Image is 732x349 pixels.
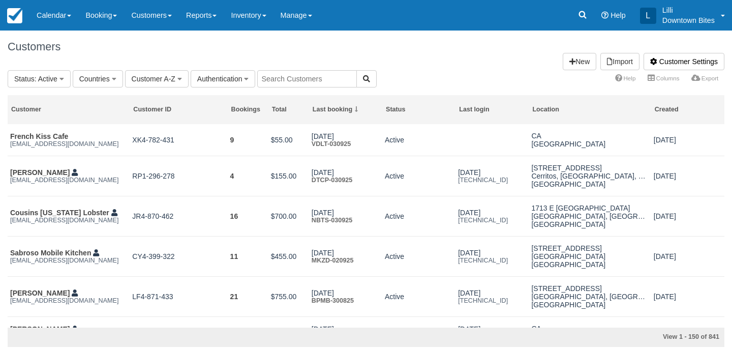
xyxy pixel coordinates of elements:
[455,317,529,349] td: Aug 30172.56.55.227
[651,277,724,317] td: Oct 23, 2024
[640,8,656,24] div: L
[79,75,110,83] span: Countries
[458,257,526,264] em: [TECHNICAL_ID]
[685,71,724,85] a: Export
[459,105,526,114] div: Last login
[651,317,724,349] td: Aug 25
[8,196,130,237] td: Cousins Maine Lobster skahlon@cousinsmainelobster.com
[272,105,306,114] div: Total
[458,297,526,304] em: [TECHNICAL_ID]
[73,70,123,88] button: Countries
[10,217,127,224] em: [EMAIL_ADDRESS][DOMAIN_NAME]
[611,11,626,19] span: Help
[10,297,127,304] em: [EMAIL_ADDRESS][DOMAIN_NAME]
[309,156,382,196] td: Sep 3DTCP-030925
[14,75,35,83] span: Status
[529,277,651,317] td: 12561 Woodgreen StLos Angeles, CA, 90066United States
[10,257,127,264] em: [EMAIL_ADDRESS][DOMAIN_NAME]
[35,75,57,83] span: : Active
[268,156,309,196] td: $155.00
[130,237,227,277] td: CY4-399-322
[312,297,354,304] a: BPMB-300825
[312,217,353,224] a: NBTS-030925
[601,12,608,19] i: Help
[191,70,256,88] button: Authentication
[382,124,455,156] td: Active
[382,237,455,277] td: Active
[529,156,651,196] td: 18843 Alexander AvenueCerritos, CA, 90703United States
[268,277,309,317] td: $755.00
[132,75,175,83] span: Customer A-Z
[609,71,724,87] ul: More
[529,237,651,277] td: 2218 North Bristol StreetSanta Ana, CA, 92706United States
[268,196,309,237] td: $700.00
[230,293,238,301] a: 21
[228,156,268,196] td: 4
[10,168,70,177] a: [PERSON_NAME]
[8,277,130,317] td: Jeffrey Harris feistyfishpoke@gmail.com
[651,124,724,156] td: Mar 15, 2023
[651,237,724,277] td: Mar 23, 2023
[133,105,224,114] div: Customer ID
[491,333,719,342] div: View 1 - 150 of 841
[10,132,68,140] a: French Kiss Cafe
[10,177,127,184] em: [EMAIL_ADDRESS][DOMAIN_NAME]
[382,277,455,317] td: Active
[228,277,268,317] td: 21
[382,317,455,349] td: Active
[230,212,238,220] a: 16
[529,124,651,156] td: CAUnited States
[130,156,227,196] td: RP1-296-278
[130,124,227,156] td: XK4-782-431
[458,217,526,224] em: [TECHNICAL_ID]
[130,196,227,237] td: JR4-870-462
[268,124,309,156] td: $55.00
[386,105,452,114] div: Status
[10,325,70,333] a: [PERSON_NAME]
[11,105,127,114] div: Customer
[662,5,715,15] p: Lilli
[309,124,382,156] td: Sep 3VDLT-030925
[130,277,227,317] td: LF4-871-433
[458,177,526,184] em: [TECHNICAL_ID]
[10,249,91,257] a: Sabroso Mobile Kitchen
[455,156,529,196] td: Sep 347.34.208.230
[312,257,354,264] a: MKZD-020925
[455,237,529,277] td: Sep 2172.58.119.19
[125,70,189,88] button: Customer A-Z
[309,317,382,349] td: Aug 29JCSH-290825
[10,289,70,297] a: [PERSON_NAME]
[529,196,651,237] td: 1713 E 58th PalaceLos Angeles, CA, 90005United States
[662,15,715,25] p: Downtown Bites
[313,105,379,114] div: Last booking
[529,317,651,349] td: CAUnited States
[309,237,382,277] td: Sep 2MKZD-020925
[8,156,130,196] td: Radhakrishnan Sanjeevi fastfusionbyradha@gmail.com
[230,172,234,180] a: 4
[8,41,724,53] h1: Customers
[7,8,22,23] img: checkfront-main-nav-mini-logo.png
[312,140,351,148] a: VDLT-030925
[228,237,268,277] td: 11
[10,140,127,148] em: [EMAIL_ADDRESS][DOMAIN_NAME]
[600,53,639,70] a: Import
[651,156,724,196] td: Aug 29
[455,277,529,317] td: Aug 2076.91.16.121
[382,156,455,196] td: Active
[257,70,357,88] input: Search Customers
[8,124,130,156] td: French Kiss Cafefrenchkisscafecgv@gmail.com
[197,75,242,83] span: Authentication
[228,124,268,156] td: 9
[230,136,234,144] a: 9
[312,177,353,184] a: DTCP-030925
[268,237,309,277] td: $455.00
[642,71,685,85] a: Columns
[651,196,724,237] td: May 9
[382,196,455,237] td: Active
[455,196,529,237] td: Aug 1276.50.54.47
[231,105,265,114] div: Bookings
[8,317,130,349] td: Hany Ghaly luckykebabca@gmail.com
[609,71,642,85] a: Help
[532,105,648,114] div: Location
[309,196,382,237] td: Sep 3NBTS-030925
